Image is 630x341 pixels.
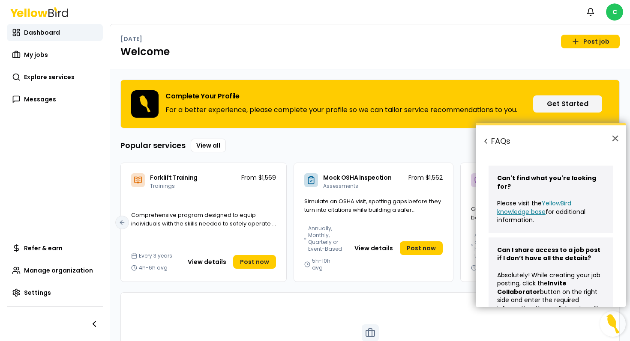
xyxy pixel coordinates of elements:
[24,288,51,297] span: Settings
[7,24,103,41] a: Dashboard
[7,68,103,86] a: Explore services
[600,311,626,337] button: Open Resource Center
[308,225,342,252] span: Annually, Monthly, Quarterly or Event-Based
[24,73,75,81] span: Explore services
[24,266,93,275] span: Manage organization
[497,246,602,263] strong: Can I share access to a job post if I don’t have all the details?
[533,95,602,113] button: Get Started
[165,93,517,100] h3: Complete Your Profile
[120,35,142,43] p: [DATE]
[120,45,620,59] h1: Welcome
[606,3,623,21] span: C
[7,91,103,108] a: Messages
[474,232,509,259] span: As Needed or When Policies Are Updated
[407,244,436,252] span: Post now
[150,182,175,190] span: Trainings
[408,173,443,182] p: From $1,562
[312,258,342,271] span: 5h-10h avg
[561,35,620,48] a: Post job
[7,46,103,63] a: My jobs
[476,123,626,307] div: Resource Center
[497,174,597,191] strong: Can't find what you're looking for?
[24,50,48,59] span: My jobs
[139,252,172,259] span: Every 3 years
[497,279,568,296] strong: Invite Collaborator
[241,173,276,182] p: From $1,569
[471,205,596,230] span: Guides organizations in creating and refining basic workplace safety policies for smaller operati...
[304,197,441,222] span: Simulate an OSHA visit, spotting gaps before they turn into citations while building a safer work...
[497,271,602,288] span: Absolutely! While creating your job posting, click the
[476,125,626,157] h2: FAQs
[24,244,63,252] span: Refer & earn
[139,264,168,271] span: 4h-6h avg
[482,137,490,145] button: Back to Resource Center Home
[24,95,56,104] span: Messages
[7,240,103,257] a: Refer & earn
[497,199,542,208] span: Please visit the
[7,284,103,301] a: Settings
[349,241,398,255] button: View details
[24,28,60,37] span: Dashboard
[191,139,226,152] a: View all
[233,255,276,269] a: Post now
[400,241,443,255] a: Post now
[131,211,276,236] span: Comprehensive program designed to equip individuals with the skills needed to safely operate a fo...
[165,105,517,115] p: For a better experience, please complete your profile so we can tailor service recommendations to...
[323,173,391,182] span: Mock OSHA Inspection
[120,139,186,151] h3: Popular services
[323,182,358,190] span: Assessments
[240,258,269,266] span: Post now
[611,131,619,145] button: Close
[183,255,231,269] button: View details
[120,80,620,128] div: Complete Your ProfileFor a better experience, please complete your profile so we can tailor servi...
[497,199,573,216] a: YellowBird knowledge base
[7,262,103,279] a: Manage organization
[150,173,198,182] span: Forklift Training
